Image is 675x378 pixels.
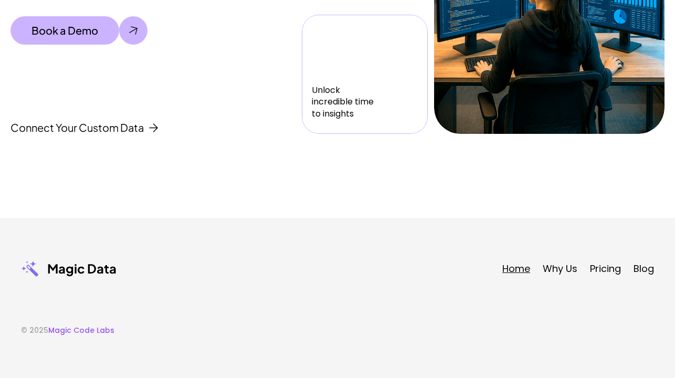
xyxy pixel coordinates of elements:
p: © 2025 [21,325,114,336]
p: Connect Your Custom Data [10,121,144,134]
p: Magic Data [47,260,117,277]
a: Blog [634,262,654,275]
a: Magic Code Labs [48,325,114,335]
a: Connect Your Custom Data [10,121,158,134]
p: Book a Demo [31,24,98,37]
a: Magic Data [21,260,117,278]
a: Book a Demo [10,16,147,45]
a: Pricing [590,262,621,275]
a: Why Us [543,262,577,275]
p: Unlock incredible time to insights [312,85,378,120]
a: Home [502,262,530,275]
